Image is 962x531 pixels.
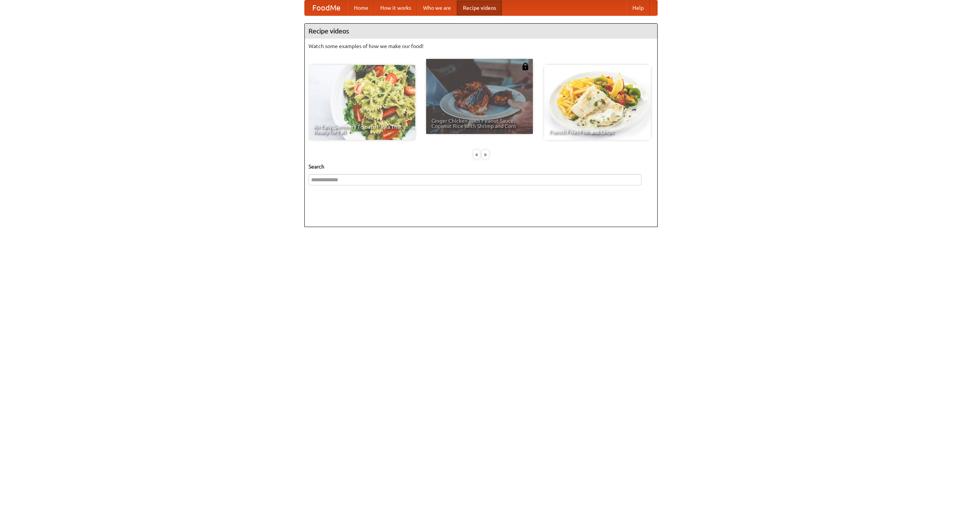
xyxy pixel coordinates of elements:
[457,0,502,15] a: Recipe videos
[305,24,657,39] h4: Recipe videos
[473,150,480,159] div: «
[305,0,348,15] a: FoodMe
[314,124,410,135] span: An Easy, Summery Tomato Pasta That's Ready for Fall
[348,0,374,15] a: Home
[626,0,650,15] a: Help
[374,0,417,15] a: How it works
[549,129,646,135] span: French Fries Fish and Chips
[309,42,653,50] p: Watch some examples of how we make our food!
[309,65,415,140] a: An Easy, Summery Tomato Pasta That's Ready for Fall
[522,63,529,70] img: 483408.png
[482,150,489,159] div: »
[417,0,457,15] a: Who we are
[544,65,651,140] a: French Fries Fish and Chips
[309,163,653,170] h5: Search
